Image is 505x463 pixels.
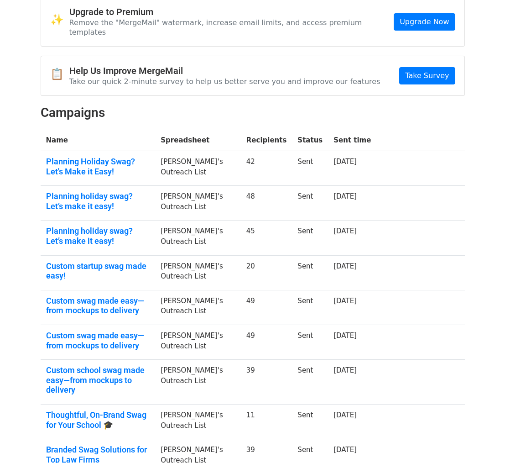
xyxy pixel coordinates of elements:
[46,410,150,430] a: Thoughtful, On-Brand Swag for Your School 🎓
[333,411,357,419] a: [DATE]
[41,105,465,121] h2: Campaigns
[69,65,380,76] h4: Help Us Improve MergeMail
[46,157,150,176] a: Planning Holiday Swag? Let's Make it Easy!
[155,130,240,151] th: Spreadsheet
[292,405,328,439] td: Sent
[155,186,240,221] td: [PERSON_NAME]'s Outreach List
[241,325,292,360] td: 49
[155,290,240,325] td: [PERSON_NAME]'s Outreach List
[292,325,328,360] td: Sent
[46,261,150,281] a: Custom startup swag made easy!
[46,331,150,350] a: Custom swag made easy—from mockups to delivery
[241,151,292,186] td: 42
[155,360,240,405] td: [PERSON_NAME]'s Outreach List
[333,366,357,374] a: [DATE]
[292,130,328,151] th: Status
[241,255,292,290] td: 20
[46,226,150,246] a: Planning holiday swag? Let’s make it easy!
[46,191,150,211] a: Planning holiday swag? Let’s make it easy!
[155,151,240,186] td: [PERSON_NAME]'s Outreach List
[69,18,394,37] p: Remove the "MergeMail" watermark, increase email limits, and access premium templates
[155,221,240,255] td: [PERSON_NAME]'s Outreach List
[333,262,357,270] a: [DATE]
[292,221,328,255] td: Sent
[155,255,240,290] td: [PERSON_NAME]'s Outreach List
[41,130,156,151] th: Name
[394,13,455,31] a: Upgrade Now
[328,130,376,151] th: Sent time
[292,255,328,290] td: Sent
[333,446,357,454] a: [DATE]
[50,13,69,26] span: ✨
[333,192,357,200] a: [DATE]
[241,186,292,221] td: 48
[46,365,150,395] a: Custom school swag made easy—from mockups to delivery
[292,360,328,405] td: Sent
[46,296,150,316] a: Custom swag made easy—from mockups to delivery
[292,290,328,325] td: Sent
[69,77,380,86] p: Take our quick 2-minute survey to help us better serve you and improve our features
[69,6,394,17] h4: Upgrade to Premium
[292,186,328,221] td: Sent
[399,67,455,84] a: Take Survey
[155,325,240,360] td: [PERSON_NAME]'s Outreach List
[292,151,328,186] td: Sent
[333,158,357,166] a: [DATE]
[333,227,357,235] a: [DATE]
[241,221,292,255] td: 45
[459,419,505,463] iframe: Chat Widget
[241,130,292,151] th: Recipients
[241,405,292,439] td: 11
[241,360,292,405] td: 39
[155,405,240,439] td: [PERSON_NAME]'s Outreach List
[333,331,357,340] a: [DATE]
[241,290,292,325] td: 49
[50,68,69,81] span: 📋
[333,297,357,305] a: [DATE]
